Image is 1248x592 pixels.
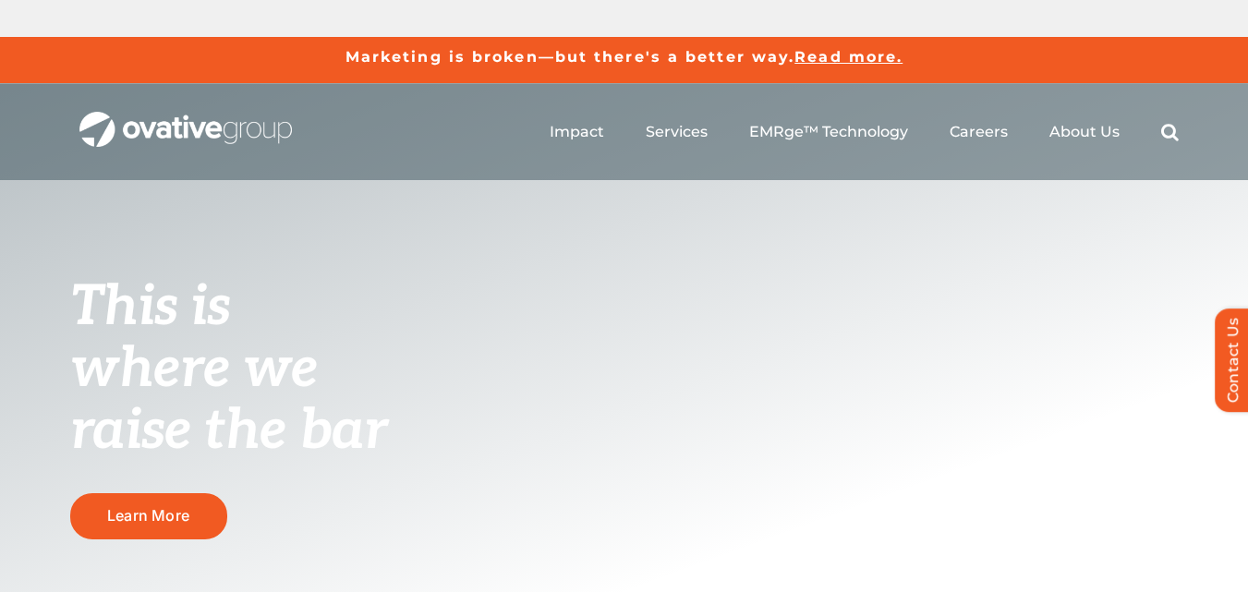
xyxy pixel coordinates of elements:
[70,336,387,465] span: where we raise the bar
[950,123,1008,141] a: Careers
[550,103,1179,162] nav: Menu
[794,48,903,66] a: Read more.
[1049,123,1120,141] a: About Us
[345,48,795,66] a: Marketing is broken—but there's a better way.
[1161,123,1179,141] a: Search
[79,110,292,127] a: OG_Full_horizontal_WHT
[550,123,604,141] a: Impact
[107,507,189,525] span: Learn More
[70,493,227,538] a: Learn More
[749,123,908,141] a: EMRge™ Technology
[70,274,231,341] span: This is
[646,123,708,141] a: Services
